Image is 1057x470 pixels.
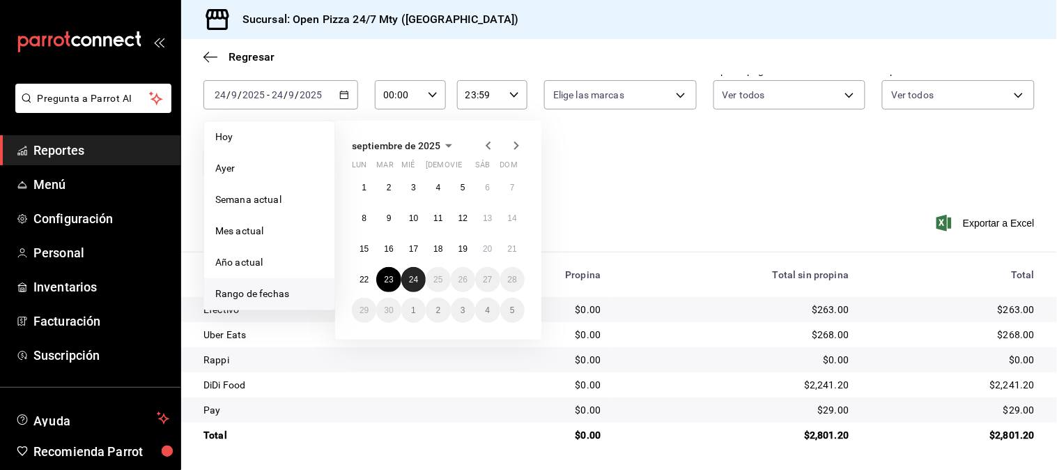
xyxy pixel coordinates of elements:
div: Uber Eats [203,328,455,342]
button: Exportar a Excel [939,215,1035,232]
span: - [267,89,270,100]
span: Ver todos [891,88,934,102]
span: Pregunta a Parrot AI [38,91,150,106]
button: 9 de septiembre de 2025 [376,206,401,231]
abbr: 17 de septiembre de 2025 [409,244,418,254]
div: $263.00 [871,303,1035,317]
abbr: sábado [475,160,490,175]
span: Regresar [229,50,275,63]
button: 3 de octubre de 2025 [451,298,475,323]
button: 17 de septiembre de 2025 [401,236,426,261]
button: Pregunta a Parrot AI [15,84,171,113]
div: $0.00 [477,428,601,442]
abbr: lunes [352,160,367,175]
input: -- [288,89,295,100]
span: Menú [33,175,169,194]
abbr: 30 de septiembre de 2025 [384,305,393,315]
input: -- [214,89,226,100]
abbr: 29 de septiembre de 2025 [360,305,369,315]
div: Pay [203,403,455,417]
button: 5 de octubre de 2025 [500,298,525,323]
span: / [284,89,288,100]
abbr: 8 de septiembre de 2025 [362,213,367,223]
span: Mes actual [215,224,323,238]
abbr: 25 de septiembre de 2025 [433,275,442,285]
button: 25 de septiembre de 2025 [426,267,450,292]
abbr: 19 de septiembre de 2025 [458,244,468,254]
button: 4 de septiembre de 2025 [426,175,450,200]
div: $29.00 [623,403,849,417]
input: -- [231,89,238,100]
abbr: miércoles [401,160,415,175]
button: 28 de septiembre de 2025 [500,267,525,292]
div: $0.00 [871,353,1035,367]
button: 6 de septiembre de 2025 [475,175,500,200]
abbr: 11 de septiembre de 2025 [433,213,442,223]
abbr: 5 de octubre de 2025 [510,305,515,315]
span: Recomienda Parrot [33,442,169,461]
button: 20 de septiembre de 2025 [475,236,500,261]
span: Rango de fechas [215,287,323,301]
a: Pregunta a Parrot AI [10,101,171,116]
abbr: 1 de septiembre de 2025 [362,183,367,192]
span: / [295,89,300,100]
div: $0.00 [477,378,601,392]
button: 11 de septiembre de 2025 [426,206,450,231]
button: 18 de septiembre de 2025 [426,236,450,261]
abbr: jueves [426,160,508,175]
abbr: 13 de septiembre de 2025 [483,213,492,223]
div: $0.00 [477,403,601,417]
abbr: 21 de septiembre de 2025 [508,244,517,254]
button: 1 de octubre de 2025 [401,298,426,323]
button: 5 de septiembre de 2025 [451,175,475,200]
input: ---- [300,89,323,100]
abbr: domingo [500,160,518,175]
button: 23 de septiembre de 2025 [376,267,401,292]
abbr: 12 de septiembre de 2025 [458,213,468,223]
button: 26 de septiembre de 2025 [451,267,475,292]
abbr: 2 de octubre de 2025 [436,305,441,315]
abbr: 9 de septiembre de 2025 [387,213,392,223]
span: Configuración [33,209,169,228]
abbr: 20 de septiembre de 2025 [483,244,492,254]
button: 29 de septiembre de 2025 [352,298,376,323]
abbr: 10 de septiembre de 2025 [409,213,418,223]
abbr: 3 de septiembre de 2025 [411,183,416,192]
input: -- [271,89,284,100]
abbr: 14 de septiembre de 2025 [508,213,517,223]
input: ---- [242,89,265,100]
button: 2 de septiembre de 2025 [376,175,401,200]
abbr: 27 de septiembre de 2025 [483,275,492,285]
abbr: 15 de septiembre de 2025 [360,244,369,254]
abbr: 1 de octubre de 2025 [411,305,416,315]
div: $268.00 [623,328,849,342]
button: 10 de septiembre de 2025 [401,206,426,231]
button: 30 de septiembre de 2025 [376,298,401,323]
abbr: 22 de septiembre de 2025 [360,275,369,285]
button: Regresar [203,50,275,63]
button: 19 de septiembre de 2025 [451,236,475,261]
span: / [238,89,242,100]
abbr: viernes [451,160,462,175]
button: 3 de septiembre de 2025 [401,175,426,200]
button: 22 de septiembre de 2025 [352,267,376,292]
div: Total [203,428,455,442]
span: Suscripción [33,346,169,365]
div: Rappi [203,353,455,367]
div: $2,801.20 [871,428,1035,442]
button: 24 de septiembre de 2025 [401,267,426,292]
abbr: 5 de septiembre de 2025 [461,183,465,192]
button: septiembre de 2025 [352,137,457,154]
span: Personal [33,243,169,262]
span: Semana actual [215,192,323,207]
span: Reportes [33,141,169,160]
button: 27 de septiembre de 2025 [475,267,500,292]
abbr: 7 de septiembre de 2025 [510,183,515,192]
div: $263.00 [623,303,849,317]
span: Elige las marcas [553,88,624,102]
div: Total [871,269,1035,280]
span: Año actual [215,255,323,270]
button: 8 de septiembre de 2025 [352,206,376,231]
abbr: 4 de septiembre de 2025 [436,183,441,192]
